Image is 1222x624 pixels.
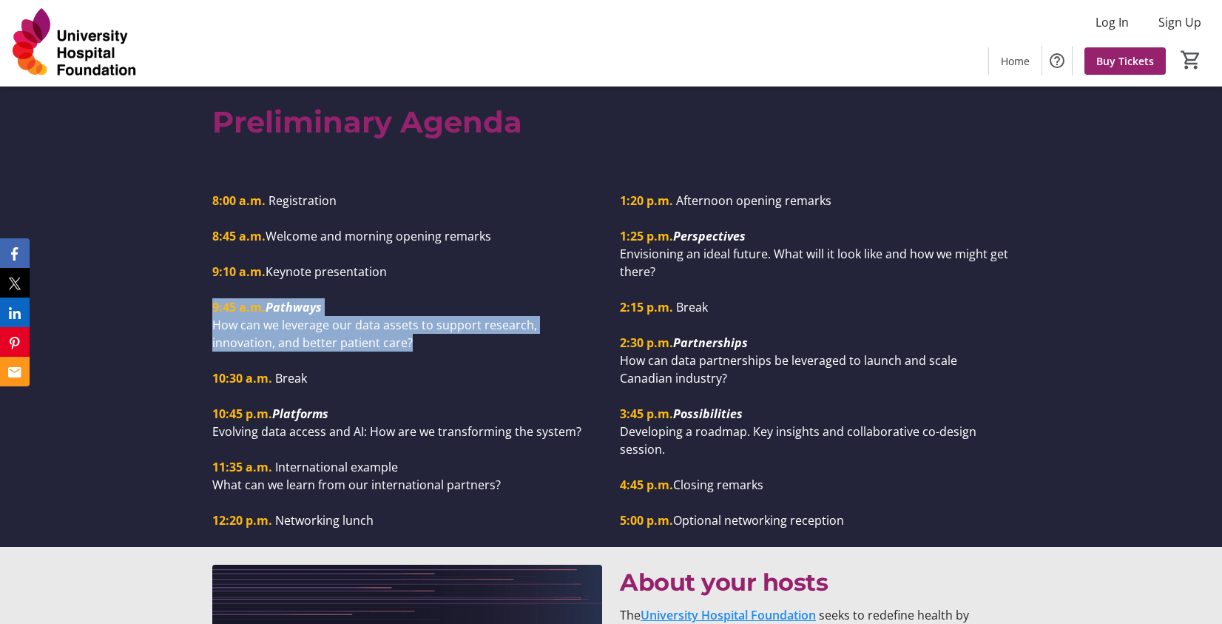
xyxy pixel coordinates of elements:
[212,512,272,529] strong: 12:20 p.m.
[620,512,673,529] strong: 5:00 p.m.
[620,477,673,493] strong: 4:45 p.m.
[1178,47,1204,73] button: Cart
[1084,47,1166,75] a: Buy Tickets
[676,299,708,315] span: Break
[212,423,581,440] span: Evolving data access and AI: How are we transforming the system?
[1001,53,1030,69] span: Home
[673,335,748,351] em: Partnerships
[266,264,387,280] span: Keynote presentation
[212,299,266,315] strong: 9:45 a.m.
[212,192,266,209] strong: 8:00 a.m.
[1147,10,1213,34] button: Sign Up
[1084,10,1141,34] button: Log In
[620,192,673,209] strong: 1:20 p.m.
[212,406,272,422] strong: 10:45 p.m.
[641,607,816,623] a: University Hospital Foundation
[673,477,763,493] span: Closing remarks
[620,423,976,457] span: Developing a roadmap. Key insights and collaborative co-design session.
[1042,46,1072,76] button: Help
[620,352,957,386] span: How can data partnerships be leveraged to launch and scale Canadian industry?
[212,317,537,351] span: How can we leverage our data assets to support research, innovation, and better patient care?
[266,228,491,244] span: Welcome and morning opening remarks
[272,406,328,422] em: Platforms
[620,246,1008,280] span: Envisioning an ideal future. What will it look like and how we might get there?
[212,264,266,280] strong: 9:10 a.m.
[620,299,673,315] strong: 2:15 p.m.
[269,192,337,209] span: Registration
[673,228,746,244] em: Perspectives
[275,370,307,386] span: Break
[1096,13,1129,31] span: Log In
[620,228,673,244] strong: 1:25 p.m.
[266,299,322,315] em: Pathways
[620,565,1010,600] p: About your hosts
[1158,13,1201,31] span: Sign Up
[620,406,673,422] strong: 3:45 p.m.
[275,459,398,475] span: International example
[1096,53,1154,69] span: Buy Tickets
[212,100,1009,144] p: Preliminary Agenda
[275,512,374,529] span: Networking lunch
[212,228,266,244] strong: 8:45 a.m.
[620,335,673,351] strong: 2:30 p.m.
[9,6,141,80] img: University Hospital Foundation's Logo
[673,512,844,529] span: Optional networking reception
[989,47,1042,75] a: Home
[673,406,743,422] em: Possibilities
[212,459,272,475] strong: 11:35 a.m.
[212,370,272,386] strong: 10:30 a.m.
[676,192,831,209] span: Afternoon opening remarks
[212,477,501,493] span: What can we learn from our international partners?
